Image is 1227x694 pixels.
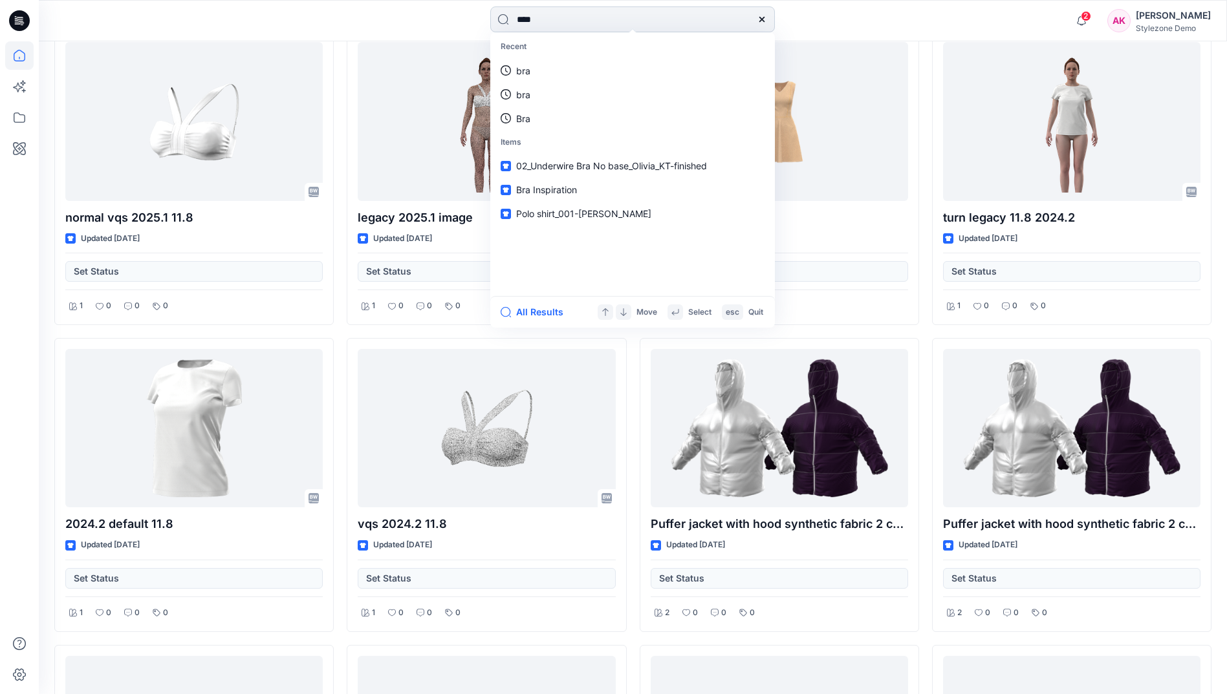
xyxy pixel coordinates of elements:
[1014,606,1019,620] p: 0
[81,232,140,246] p: Updated [DATE]
[358,515,615,533] p: vqs 2024.2 11.8
[358,42,615,200] a: legacy 2025.1 image
[651,209,908,227] p: test up
[1136,23,1211,33] div: Stylezone Demo
[1136,8,1211,23] div: [PERSON_NAME]
[636,306,657,319] p: Move
[651,42,908,200] a: test up
[516,160,707,171] span: 02_Underwire Bra No base_Olivia_KT-finished
[358,349,615,507] a: vqs 2024.2 11.8
[372,606,375,620] p: 1
[358,209,615,227] p: legacy 2025.1 image
[748,306,763,319] p: Quit
[985,606,990,620] p: 0
[493,83,772,107] a: bra
[493,131,772,154] p: Items
[427,299,432,313] p: 0
[80,299,83,313] p: 1
[373,232,432,246] p: Updated [DATE]
[959,232,1017,246] p: Updated [DATE]
[493,107,772,131] a: Bra
[501,304,572,320] button: All Results
[959,538,1017,552] p: Updated [DATE]
[493,35,772,59] p: Recent
[516,184,577,195] span: Bra Inspiration
[666,538,725,552] p: Updated [DATE]
[65,42,323,200] a: normal vqs 2025.1 11.8
[81,538,140,552] p: Updated [DATE]
[398,606,404,620] p: 0
[651,349,908,507] a: Puffer jacket with hood synthetic fabric 2 colorway silver and deep purple
[493,202,772,226] a: Polo shirt_001-[PERSON_NAME]
[163,299,168,313] p: 0
[372,299,375,313] p: 1
[1012,299,1017,313] p: 0
[135,299,140,313] p: 0
[493,178,772,202] a: Bra Inspiration
[726,306,739,319] p: esc
[1107,9,1131,32] div: AK
[943,515,1200,533] p: Puffer jacket with hood synthetic fabric 2 colorway silver and deep purple
[721,606,726,620] p: 0
[493,154,772,178] a: 02_Underwire Bra No base_Olivia_KT-finished
[693,606,698,620] p: 0
[943,42,1200,200] a: turn legacy 11.8 2024.2
[957,299,961,313] p: 1
[80,606,83,620] p: 1
[65,209,323,227] p: normal vqs 2025.1 11.8
[65,515,323,533] p: 2024.2 default 11.8
[455,606,461,620] p: 0
[651,515,908,533] p: Puffer jacket with hood synthetic fabric 2 colorway silver and deep purple
[984,299,989,313] p: 0
[1042,606,1047,620] p: 0
[957,606,962,620] p: 2
[455,299,461,313] p: 0
[427,606,432,620] p: 0
[665,606,669,620] p: 2
[688,306,711,319] p: Select
[750,606,755,620] p: 0
[135,606,140,620] p: 0
[943,349,1200,507] a: Puffer jacket with hood synthetic fabric 2 colorway silver and deep purple
[398,299,404,313] p: 0
[163,606,168,620] p: 0
[516,88,530,101] p: bra
[1041,299,1046,313] p: 0
[106,299,111,313] p: 0
[106,606,111,620] p: 0
[516,208,651,219] span: Polo shirt_001-[PERSON_NAME]
[373,538,432,552] p: Updated [DATE]
[943,209,1200,227] p: turn legacy 11.8 2024.2
[65,349,323,507] a: 2024.2 default 11.8
[516,112,530,125] p: Bra
[493,59,772,83] a: bra
[516,64,530,78] p: bra
[1081,11,1091,21] span: 2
